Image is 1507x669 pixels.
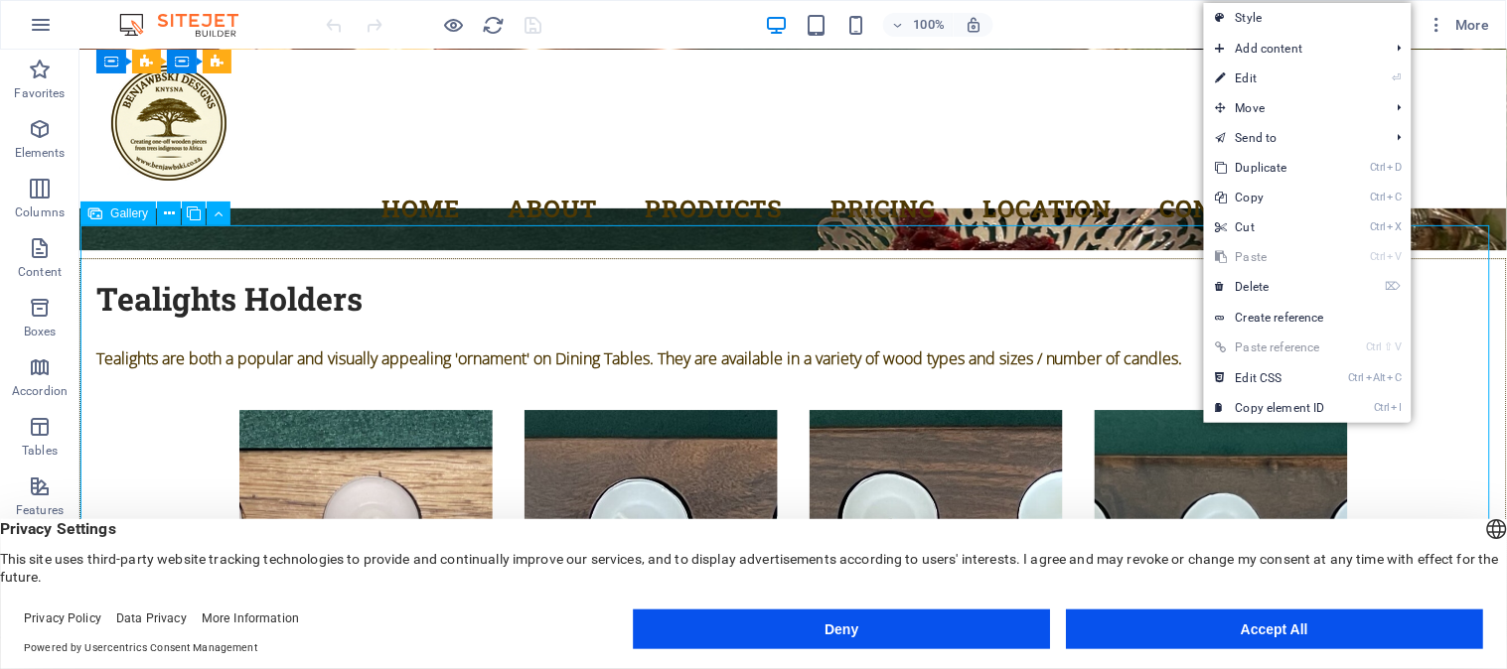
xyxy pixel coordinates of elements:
i: C [1388,371,1402,384]
a: CtrlVPaste [1204,242,1337,272]
p: Tables [22,443,58,459]
i: Ctrl [1370,250,1386,263]
i: V [1388,250,1402,263]
p: Elements [15,145,66,161]
i: Ctrl [1367,340,1383,353]
i: ⏎ [1393,71,1402,84]
i: Alt [1366,371,1386,384]
a: CtrlICopy element ID [1204,393,1337,423]
a: CtrlXCut [1204,212,1337,242]
button: 100% [883,13,954,37]
button: More [1420,9,1498,41]
i: V [1396,340,1402,353]
i: C [1388,191,1402,203]
i: ⇧ [1385,340,1394,353]
p: Content [18,264,62,280]
a: Style [1204,3,1412,33]
a: ⌦Delete [1204,272,1337,302]
a: CtrlDDuplicate [1204,153,1337,183]
i: I [1392,401,1402,414]
i: Reload page [483,14,506,37]
a: CtrlCCopy [1204,183,1337,212]
i: Ctrl [1370,220,1386,233]
p: Accordion [12,383,68,399]
span: Add content [1204,34,1382,64]
a: Ctrl⇧VPaste reference [1204,333,1337,362]
p: Features [16,502,64,518]
span: More [1428,15,1490,35]
i: Ctrl [1349,371,1365,384]
button: reload [482,13,506,37]
i: Ctrl [1370,161,1386,174]
h6: 100% [913,13,945,37]
a: Create reference [1204,303,1412,333]
i: ⌦ [1386,280,1402,293]
button: Click here to leave preview mode and continue editing [442,13,466,37]
span: Gallery [110,207,148,219]
p: Boxes [24,324,57,339]
a: Send to [1204,123,1382,153]
a: CtrlAltCEdit CSS [1204,363,1337,393]
img: Editor Logo [114,13,263,37]
p: Columns [15,204,65,220]
a: ⏎Edit [1204,64,1337,93]
p: Favorites [14,85,65,101]
i: Ctrl [1370,191,1386,203]
i: X [1388,220,1402,233]
i: On resize automatically adjust zoom level to fit chosen device. [965,16,982,34]
i: Ctrl [1374,401,1390,414]
i: D [1388,161,1402,174]
span: Move [1204,93,1382,123]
